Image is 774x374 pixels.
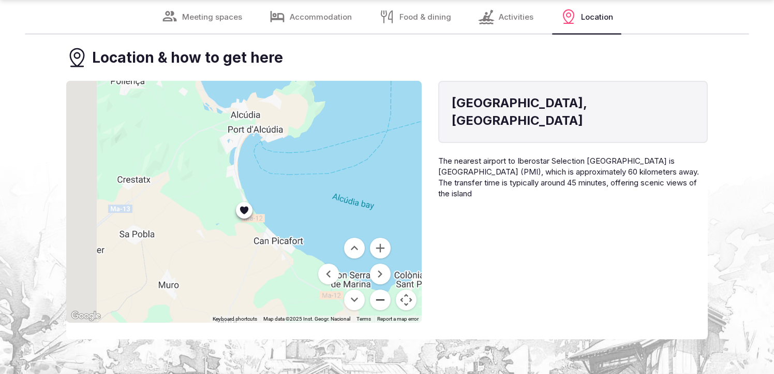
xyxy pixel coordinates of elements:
[452,94,694,129] h4: [GEOGRAPHIC_DATA], [GEOGRAPHIC_DATA]
[69,309,103,323] a: Open this area in Google Maps (opens a new window)
[344,238,365,258] button: Move up
[92,48,283,68] h3: Location & how to get here
[370,290,391,310] button: Zoom out
[377,316,419,322] a: Report a map error
[499,11,533,22] span: Activities
[344,290,365,310] button: Move down
[399,11,451,22] span: Food & dining
[69,309,103,323] img: Google
[290,11,352,22] span: Accommodation
[213,315,257,323] button: Keyboard shortcuts
[318,264,339,284] button: Move left
[396,290,416,310] button: Map camera controls
[438,156,699,198] span: The nearest airport to Iberostar Selection [GEOGRAPHIC_DATA] is [GEOGRAPHIC_DATA] (PMI), which is...
[370,238,391,258] button: Zoom in
[581,11,613,22] span: Location
[263,316,350,322] span: Map data ©2025 Inst. Geogr. Nacional
[356,316,371,322] a: Terms (opens in new tab)
[370,264,391,284] button: Move right
[182,11,242,22] span: Meeting spaces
